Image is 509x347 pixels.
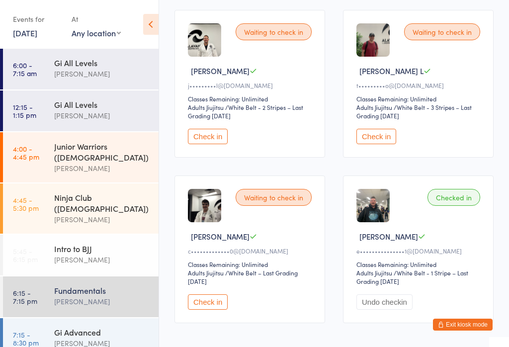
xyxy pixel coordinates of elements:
div: Intro to BJJ [54,243,150,254]
div: t•••••••••o@[DOMAIN_NAME] [356,81,483,89]
div: Adults Jiujitsu [188,268,224,277]
a: 6:15 -7:15 pmFundamentals[PERSON_NAME] [3,276,159,317]
div: Fundamentals [54,285,150,296]
div: Ninja Club ([DEMOGRAPHIC_DATA]) [54,192,150,214]
div: Gi All Levels [54,57,150,68]
button: Undo checkin [356,294,413,310]
img: image1723455741.png [188,189,221,222]
div: [PERSON_NAME] [54,163,150,174]
div: Adults Jiujitsu [356,268,392,277]
img: image1679563356.png [188,23,221,57]
a: 5:45 -6:15 pmIntro to BJJ[PERSON_NAME] [3,235,159,275]
time: 7:15 - 8:30 pm [13,331,39,347]
div: Waiting to check in [236,189,312,206]
div: Classes Remaining: Unlimited [356,94,483,103]
div: [PERSON_NAME] [54,110,150,121]
a: [DATE] [13,27,37,38]
div: [PERSON_NAME] [54,296,150,307]
span: [PERSON_NAME] [191,66,250,76]
div: Gi All Levels [54,99,150,110]
div: Waiting to check in [404,23,480,40]
a: 4:00 -4:45 pmJunior Warriors ([DEMOGRAPHIC_DATA])[PERSON_NAME] [3,132,159,182]
span: [PERSON_NAME] [191,231,250,242]
div: Classes Remaining: Unlimited [188,94,315,103]
div: Checked in [427,189,480,206]
div: At [72,11,121,27]
div: j•••••••••l@[DOMAIN_NAME] [188,81,315,89]
time: 5:45 - 6:15 pm [13,247,38,263]
span: / White Belt - 1 Stripe – Last Grading [DATE] [356,268,468,285]
time: 12:15 - 1:15 pm [13,103,36,119]
a: 4:45 -5:30 pmNinja Club ([DEMOGRAPHIC_DATA])[PERSON_NAME] [3,183,159,234]
time: 6:15 - 7:15 pm [13,289,37,305]
button: Check in [188,129,228,144]
span: / White Belt – Last Grading [DATE] [188,268,298,285]
div: Gi Advanced [54,327,150,338]
img: image1708595243.png [356,23,390,57]
div: [PERSON_NAME] [54,68,150,80]
div: Classes Remaining: Unlimited [188,260,315,268]
time: 4:45 - 5:30 pm [13,196,39,212]
span: / White Belt - 3 Stripes – Last Grading [DATE] [356,103,472,120]
div: Any location [72,27,121,38]
button: Check in [356,129,396,144]
img: image1721728421.png [356,189,390,222]
div: Adults Jiujitsu [356,103,392,111]
div: e•••••••••••••••1@[DOMAIN_NAME] [356,247,483,255]
div: Classes Remaining: Unlimited [356,260,483,268]
a: 12:15 -1:15 pmGi All Levels[PERSON_NAME] [3,90,159,131]
div: Adults Jiujitsu [188,103,224,111]
div: Junior Warriors ([DEMOGRAPHIC_DATA]) [54,141,150,163]
a: 6:00 -7:15 amGi All Levels[PERSON_NAME] [3,49,159,89]
div: [PERSON_NAME] [54,214,150,225]
span: [PERSON_NAME] [359,231,418,242]
time: 6:00 - 7:15 am [13,61,37,77]
time: 4:00 - 4:45 pm [13,145,39,161]
button: Exit kiosk mode [433,319,493,331]
button: Check in [188,294,228,310]
span: [PERSON_NAME] L [359,66,424,76]
div: Waiting to check in [236,23,312,40]
span: / White Belt - 2 Stripes – Last Grading [DATE] [188,103,303,120]
div: [PERSON_NAME] [54,254,150,265]
div: c•••••••••••••0@[DOMAIN_NAME] [188,247,315,255]
div: Events for [13,11,62,27]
